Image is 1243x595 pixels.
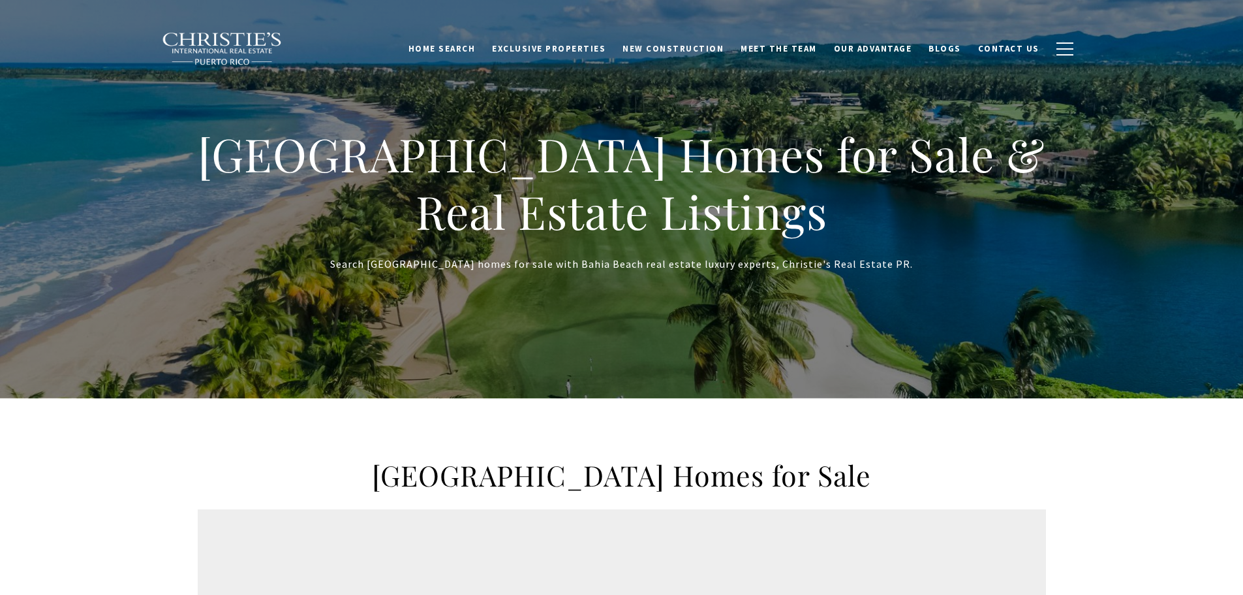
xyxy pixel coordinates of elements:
span: Search [GEOGRAPHIC_DATA] homes for sale with Bahia Beach real estate luxury experts, Christie's R... [330,257,913,270]
span: Blogs [928,42,961,54]
a: Exclusive Properties [483,36,614,61]
span: Our Advantage [834,42,912,54]
a: Blogs [920,36,970,61]
a: Our Advantage [825,36,921,61]
a: Home Search [400,36,484,61]
a: Meet the Team [732,36,825,61]
span: [GEOGRAPHIC_DATA] Homes for Sale & Real Estate Listings [198,123,1045,242]
h2: [GEOGRAPHIC_DATA] Homes for Sale [198,457,1046,494]
span: New Construction [622,42,724,54]
span: Contact Us [978,42,1039,54]
a: New Construction [614,36,732,61]
span: Exclusive Properties [492,42,606,54]
img: Christie's International Real Estate black text logo [162,32,283,66]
